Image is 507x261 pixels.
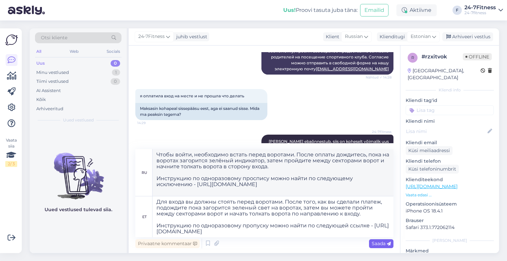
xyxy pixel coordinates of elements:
a: [URL][DOMAIN_NAME] [406,183,457,189]
p: Kliendi nimi [406,118,494,125]
input: Lisa tag [406,105,494,115]
div: Klienditugi [377,33,405,40]
div: AI Assistent [36,87,61,94]
div: 24-7Fitness [464,5,496,10]
div: 1 [112,69,120,76]
div: 24-7fitness [464,10,496,16]
div: juhib vestlust [174,33,207,40]
a: 24-7Fitness24-7fitness [464,5,503,16]
div: [GEOGRAPHIC_DATA], [GEOGRAPHIC_DATA] [408,67,481,81]
div: Klient [323,33,339,40]
textarea: Чтобы войти, необходимо встать перед воротами. После оплаты дождитесь, пока на воротах загорится ... [152,149,393,196]
button: Emailid [360,4,389,16]
span: Uued vestlused [63,117,94,123]
span: Nähtud ✓ 14:28 [366,75,391,80]
div: Küsi meiliaadressi [406,146,453,155]
div: Kliendi info [406,87,494,93]
img: Askly Logo [5,34,18,46]
p: Märkmed [406,247,494,254]
img: No chats [30,141,127,200]
div: ru [142,167,147,178]
p: Brauser [406,217,494,224]
b: Uus! [283,7,296,13]
div: Maksasin kohapeal sissepääsu eest, aga ei saanud sisse. Mida ma peaksin tegema? [135,103,267,120]
div: Minu vestlused [36,69,69,76]
p: Kliendi email [406,139,494,146]
div: All [35,47,43,56]
p: Vaata edasi ... [406,192,494,198]
div: Aktiivne [396,4,437,16]
p: iPhone OS 18.4.1 [406,208,494,214]
span: 24-7Fitness [367,129,391,134]
textarea: Для входа вы должны стоять перед воротами. После того, как вы сделали платеж, подождите пока заго... [152,196,393,237]
div: Arhiveeri vestlus [442,32,493,41]
input: Lisa nimi [406,128,486,135]
span: Saada [372,241,391,246]
span: r [411,55,414,60]
p: Safari 373.1.772062114 [406,224,494,231]
div: [PERSON_NAME] [406,238,494,244]
p: Uued vestlused tulevad siia. [45,206,112,213]
div: Web [68,47,80,56]
a: [EMAIL_ADDRESS][DOMAIN_NAME] [316,66,389,71]
div: 0 [111,60,120,67]
div: Privaatne kommentaar [135,239,200,248]
div: Kõik [36,96,46,103]
div: 2 / 3 [5,161,17,167]
p: Klienditeekond [406,176,494,183]
span: Russian [345,33,363,40]
p: Operatsioonisüsteem [406,201,494,208]
div: et [142,211,147,222]
p: Kliendi telefon [406,158,494,165]
div: Uus [36,60,45,67]
span: [PERSON_NAME] ebaõnnestub, siis on koheselt võimalik uus makse sooritada, et ei peaks ootama. Eba... [269,139,390,162]
div: Tiimi vestlused [36,78,69,85]
span: 24-7Fitness [138,33,165,40]
p: Kliendi tag'id [406,97,494,104]
span: Estonian [411,33,431,40]
span: я оплатила вход на месте и не прошла что делать [140,93,244,98]
div: Socials [105,47,121,56]
div: # rzxitvok [422,53,463,61]
div: Arhiveeritud [36,106,63,112]
div: Proovi tasuta juba täna: [283,6,357,14]
div: Küsi telefoninumbrit [406,165,459,174]
span: Otsi kliente [41,34,67,41]
div: 0 [111,78,120,85]
div: F [453,6,462,15]
span: Offline [463,53,492,60]
div: Vaata siia [5,137,17,167]
span: 14:29 [137,120,162,125]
